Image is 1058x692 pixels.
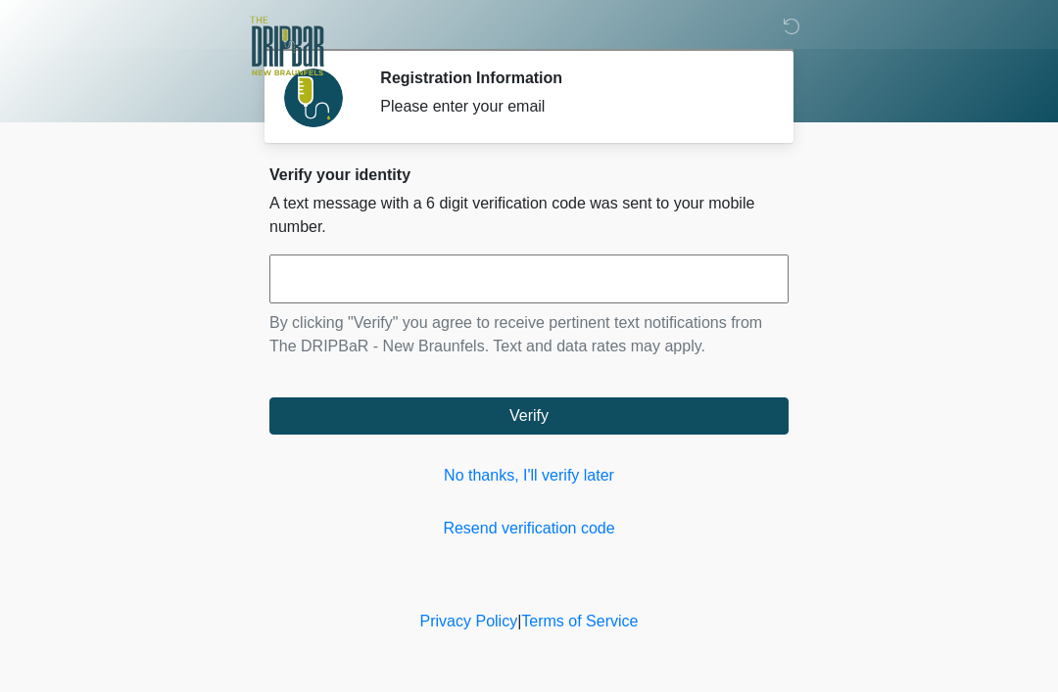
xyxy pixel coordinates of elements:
[269,464,789,487] a: No thanks, I'll verify later
[269,311,789,358] p: By clicking "Verify" you agree to receive pertinent text notifications from The DRIPBaR - New Bra...
[250,15,324,78] img: The DRIPBaR - New Braunfels Logo
[380,95,759,118] div: Please enter your email
[269,517,789,540] a: Resend verification code
[420,613,518,629] a: Privacy Policy
[521,613,638,629] a: Terms of Service
[517,613,521,629] a: |
[284,69,343,127] img: Agent Avatar
[269,165,789,184] h2: Verify your identity
[269,397,789,435] button: Verify
[269,192,789,239] p: A text message with a 6 digit verification code was sent to your mobile number.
